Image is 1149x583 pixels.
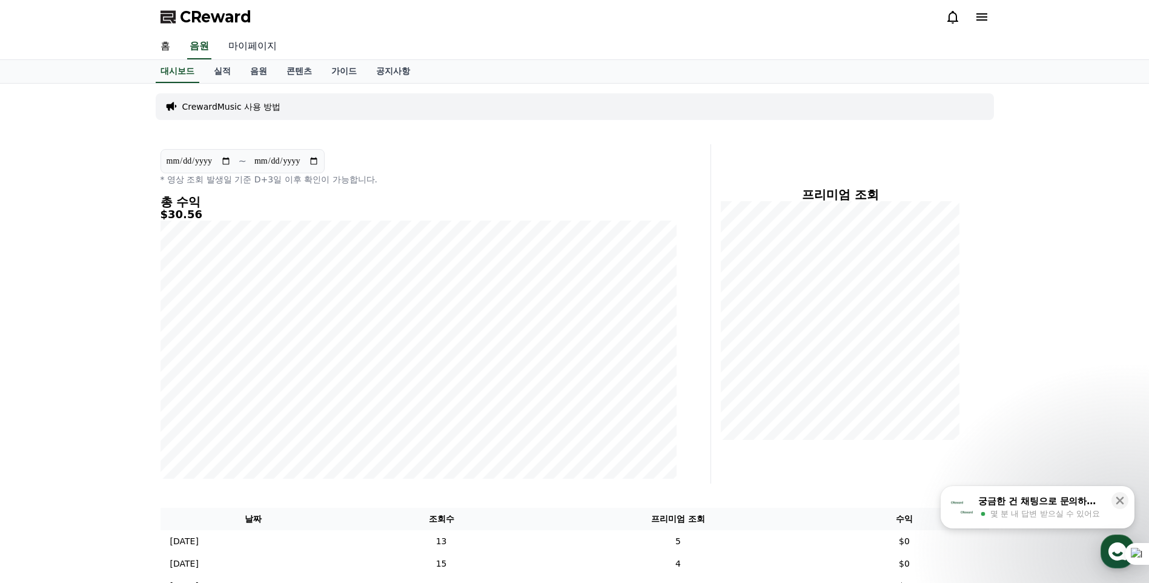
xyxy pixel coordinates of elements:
td: $0 [820,553,988,575]
th: 날짜 [161,508,346,530]
span: 설정 [187,402,202,412]
th: 수익 [820,508,988,530]
a: 설정 [156,384,233,415]
a: 홈 [151,34,180,59]
a: 음원 [187,34,211,59]
span: 대화 [111,403,125,413]
td: 4 [536,553,820,575]
td: 15 [346,553,537,575]
th: 프리미엄 조회 [536,508,820,530]
a: 공지사항 [366,60,420,83]
p: * 영상 조회 발생일 기준 D+3일 이후 확인이 가능합니다. [161,173,677,185]
p: [DATE] [170,558,199,570]
a: 실적 [204,60,240,83]
span: CReward [180,7,251,27]
a: CReward [161,7,251,27]
td: 13 [346,530,537,553]
a: 음원 [240,60,277,83]
p: ~ [239,154,247,168]
td: $0 [820,530,988,553]
span: 홈 [38,402,45,412]
h4: 프리미엄 조회 [721,188,960,201]
a: CrewardMusic 사용 방법 [182,101,281,113]
a: 대화 [80,384,156,415]
p: [DATE] [170,535,199,548]
a: 대시보드 [156,60,199,83]
th: 조회수 [346,508,537,530]
td: 5 [536,530,820,553]
a: 콘텐츠 [277,60,322,83]
a: 홈 [4,384,80,415]
a: 가이드 [322,60,366,83]
h4: 총 수익 [161,195,677,208]
h5: $30.56 [161,208,677,221]
a: 마이페이지 [219,34,286,59]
